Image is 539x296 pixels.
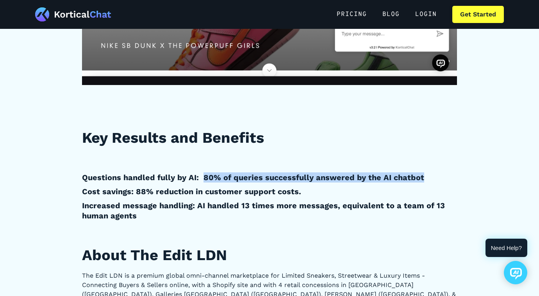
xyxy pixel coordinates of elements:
[82,109,457,119] p: ‍
[452,6,504,23] a: Get Started
[407,6,444,23] a: Login
[82,227,457,236] p: ‍
[82,186,457,197] h4: Cost savings: 88% reduction in customer support costs.
[82,200,457,221] h4: Increased message handling: AI handled 13 times more messages, equivalent to a team of 13 human a...
[82,246,457,265] h2: About The Edit LDN
[82,153,457,163] p: ‍
[82,172,457,183] h4: Questions handled fully by AI: 80% of queries successfully answered by the AI chatbot
[329,6,375,23] a: Pricing
[82,128,457,147] h2: Key Results and Benefits
[375,6,407,23] a: Blog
